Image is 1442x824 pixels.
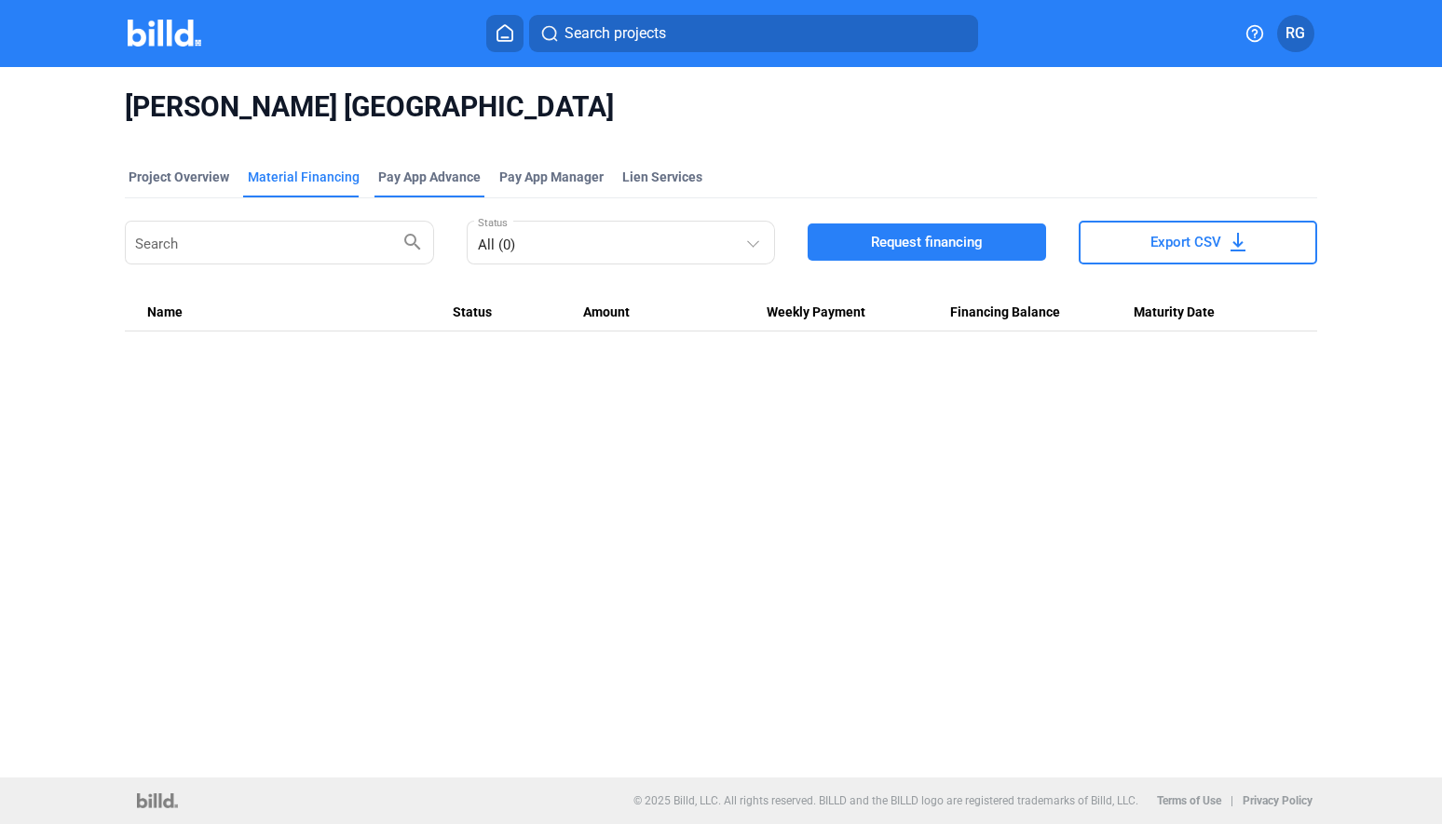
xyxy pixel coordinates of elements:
[1286,22,1305,45] span: RG
[248,168,360,186] div: Material Financing
[128,20,201,47] img: Billd Company Logo
[950,304,1060,321] span: Financing Balance
[583,304,630,321] span: Amount
[1243,794,1313,807] b: Privacy Policy
[125,89,1317,125] span: [PERSON_NAME] [GEOGRAPHIC_DATA]
[129,168,229,186] div: Project Overview
[499,168,604,186] span: Pay App Manager
[1150,233,1221,251] span: Export CSV
[401,230,424,252] mat-icon: search
[622,168,702,186] div: Lien Services
[453,304,492,321] span: Status
[565,22,666,45] span: Search projects
[633,794,1138,807] p: © 2025 Billd, LLC. All rights reserved. BILLD and the BILLD logo are registered trademarks of Bil...
[1157,794,1221,807] b: Terms of Use
[871,233,983,251] span: Request financing
[1134,304,1215,321] span: Maturity Date
[137,793,177,808] img: logo
[378,168,481,186] div: Pay App Advance
[478,236,515,253] mat-select-trigger: All (0)
[147,304,183,321] span: Name
[1231,794,1233,807] p: |
[767,304,865,321] span: Weekly Payment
